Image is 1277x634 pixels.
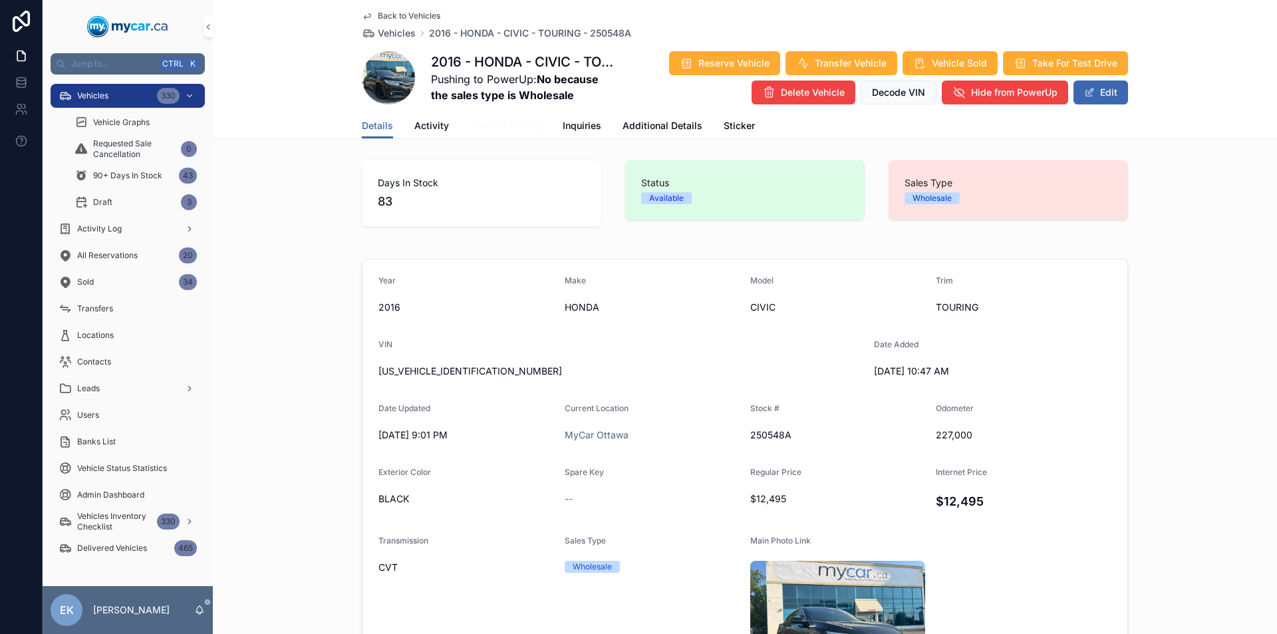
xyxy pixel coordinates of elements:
[51,270,205,294] a: Sold34
[565,536,606,546] span: Sales Type
[51,243,205,267] a: All Reservations20
[750,492,925,506] span: $12,495
[378,275,396,285] span: Year
[51,53,205,75] button: Jump to...CtrlK
[861,80,936,104] button: Decode VIN
[781,86,845,99] span: Delete Vehicle
[157,514,180,530] div: 330
[60,602,74,618] span: EK
[77,490,144,500] span: Admin Dashboard
[51,510,205,534] a: Vehicles Inventory Checklist330
[750,536,811,546] span: Main Photo Link
[872,86,925,99] span: Decode VIN
[431,71,617,103] span: Pushing to PowerUp:
[51,403,205,427] a: Users
[874,365,1050,378] span: [DATE] 10:47 AM
[785,51,897,75] button: Transfer Vehicle
[161,57,185,71] span: Ctrl
[77,543,147,554] span: Delivered Vehicles
[623,114,702,140] a: Additional Details
[563,119,601,132] span: Inquiries
[936,428,1111,442] span: 227,000
[378,492,554,506] span: BLACK
[573,561,612,573] div: Wholesale
[750,428,925,442] span: 250548A
[179,274,197,290] div: 34
[378,339,392,349] span: VIN
[414,114,449,140] a: Activity
[649,192,684,204] div: Available
[93,138,176,160] span: Requested Sale Cancellation
[362,119,393,132] span: Details
[750,301,925,314] span: CIVIC
[378,301,554,314] span: 2016
[936,492,1111,510] h4: $12,495
[563,114,601,140] a: Inquiries
[750,403,780,413] span: Stock #
[874,339,919,349] span: Date Added
[669,51,780,75] button: Reserve Vehicle
[378,176,585,190] span: Days In Stock
[179,247,197,263] div: 20
[932,57,987,70] span: Vehicle Sold
[362,27,416,40] a: Vehicles
[77,330,114,341] span: Locations
[67,137,205,161] a: Requested Sale Cancellation0
[565,301,740,314] span: HONDA
[378,561,554,574] span: CVT
[51,430,205,454] a: Banks List
[188,59,198,69] span: K
[470,114,541,140] a: Transfer History
[51,483,205,507] a: Admin Dashboard
[362,11,440,21] a: Back to Vehicles
[971,86,1058,99] span: Hide from PowerUp
[71,59,156,69] span: Jump to...
[565,428,629,442] a: MyCar Ottawa
[903,51,998,75] button: Vehicle Sold
[936,467,987,477] span: Internet Price
[77,410,99,420] span: Users
[51,297,205,321] a: Transfers
[67,164,205,188] a: 90+ Days In Stock43
[429,27,631,40] span: 2016 - HONDA - CIVIC - TOURING - 250548A
[378,428,554,442] span: [DATE] 9:01 PM
[698,57,770,70] span: Reserve Vehicle
[378,467,431,477] span: Exterior Color
[378,365,863,378] span: [US_VEHICLE_IDENTIFICATION_NUMBER]
[913,192,952,204] div: Wholesale
[641,176,849,190] span: Status
[93,197,112,208] span: Draft
[93,170,162,181] span: 90+ Days In Stock
[724,119,755,132] span: Sticker
[179,168,197,184] div: 43
[1073,80,1128,104] button: Edit
[936,301,1111,314] span: TOURING
[77,277,94,287] span: Sold
[378,536,428,546] span: Transmission
[942,80,1068,104] button: Hide from PowerUp
[157,88,180,104] div: 330
[378,27,416,40] span: Vehicles
[905,176,1112,190] span: Sales Type
[565,467,604,477] span: Spare Key
[565,403,629,413] span: Current Location
[378,192,585,211] span: 83
[67,110,205,134] a: Vehicle Graphs
[77,303,113,314] span: Transfers
[77,357,111,367] span: Contacts
[43,75,213,577] div: scrollable content
[67,190,205,214] a: Draft3
[51,323,205,347] a: Locations
[362,114,393,139] a: Details
[51,536,205,560] a: Delivered Vehicles465
[77,511,152,532] span: Vehicles Inventory Checklist
[174,540,197,556] div: 465
[750,467,801,477] span: Regular Price
[181,194,197,210] div: 3
[378,403,430,413] span: Date Updated
[77,463,167,474] span: Vehicle Status Statistics
[93,603,170,617] p: [PERSON_NAME]
[1032,57,1117,70] span: Take For Test Drive
[752,80,855,104] button: Delete Vehicle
